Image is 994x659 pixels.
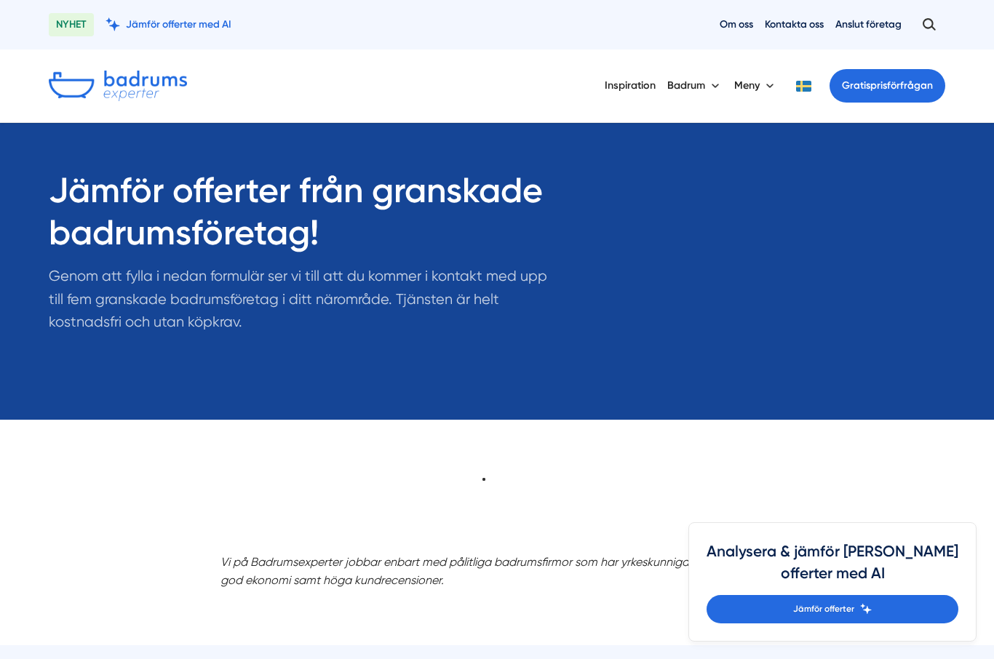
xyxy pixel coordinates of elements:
[667,67,723,105] button: Badrum
[220,555,765,587] em: Vi på Badrumsexperter jobbar enbart med pålitliga badrumsfirmor som har yrkeskunniga medarbetare,...
[835,17,902,31] a: Anslut företag
[830,69,945,103] a: Gratisprisförfrågan
[707,540,958,595] h4: Analysera & jämför [PERSON_NAME] offerter med AI
[734,67,777,105] button: Meny
[793,602,854,616] span: Jämför offerter
[49,265,562,340] p: Genom att fylla i nedan formulär ser vi till att du kommer i kontakt med upp till fem granskade b...
[605,67,656,104] a: Inspiration
[106,17,231,31] a: Jämför offerter med AI
[49,71,187,101] img: Badrumsexperter.se logotyp
[49,13,94,36] span: NYHET
[707,595,958,623] a: Jämför offerter
[720,17,753,31] a: Om oss
[842,79,870,92] span: Gratis
[49,169,562,265] h1: Jämför offerter från granskade badrumsföretag!
[126,17,231,31] span: Jämför offerter med AI
[765,17,824,31] a: Kontakta oss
